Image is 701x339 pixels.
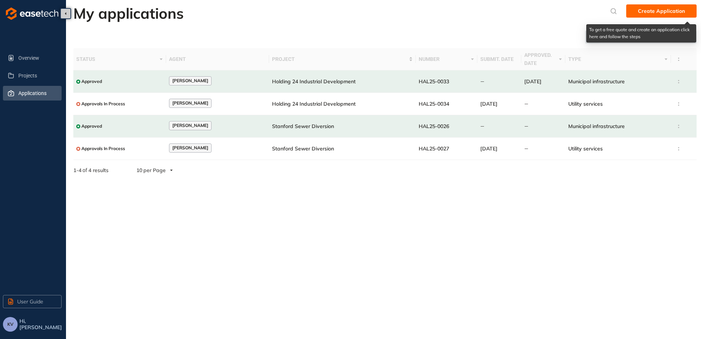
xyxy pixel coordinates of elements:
[419,55,469,63] span: number
[419,78,449,85] span: HAL25-0033
[416,48,477,70] th: number
[18,86,56,101] span: Applications
[480,123,484,129] span: —
[272,78,356,85] span: Holding 24 Industrial Development
[19,318,63,331] span: Hi, [PERSON_NAME]
[521,48,565,70] th: approved. date
[568,101,603,107] span: Utility services
[18,68,56,83] span: Projects
[172,101,208,106] span: [PERSON_NAME]
[73,167,81,174] strong: 1 - 4
[586,24,696,43] div: To get a free quote and create an application click here and follow the steps
[480,101,498,107] span: [DATE]
[568,55,663,63] span: type
[172,123,208,128] span: [PERSON_NAME]
[6,7,58,20] img: logo
[81,124,102,129] span: Approved
[3,295,62,308] button: User Guide
[62,166,120,174] div: of
[172,78,208,83] span: [PERSON_NAME]
[3,317,18,332] button: KV
[272,55,407,63] span: project
[81,146,125,151] span: Approvals In Process
[172,145,208,150] span: [PERSON_NAME]
[524,146,528,152] span: —
[73,4,184,22] h2: My applications
[17,298,43,306] span: User Guide
[88,167,109,174] span: 4 results
[480,79,484,84] span: —
[477,48,521,70] th: submit. date
[568,78,625,85] span: Municipal infrastructure
[419,123,449,130] span: HAL25-0026
[638,7,685,15] span: Create Application
[76,55,158,63] span: status
[568,145,603,152] span: Utility services
[524,51,557,67] span: approved. date
[7,322,14,327] span: KV
[626,4,697,18] button: Create Application
[565,48,671,70] th: type
[18,51,56,65] span: Overview
[272,123,334,130] span: Stanford Sewer Diversion
[480,145,498,152] span: [DATE]
[272,101,356,107] span: Holding 24 Industrial Development
[272,145,334,152] span: Stanford Sewer Diversion
[419,145,449,152] span: HAL25-0027
[166,48,269,70] th: agent
[524,78,542,85] span: [DATE]
[81,79,102,84] span: Approved
[524,101,528,107] span: —
[524,123,528,129] span: —
[73,48,166,70] th: status
[269,48,416,70] th: project
[81,101,125,106] span: Approvals In Process
[419,101,449,107] span: HAL25-0034
[568,123,625,130] span: Municipal infrastructure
